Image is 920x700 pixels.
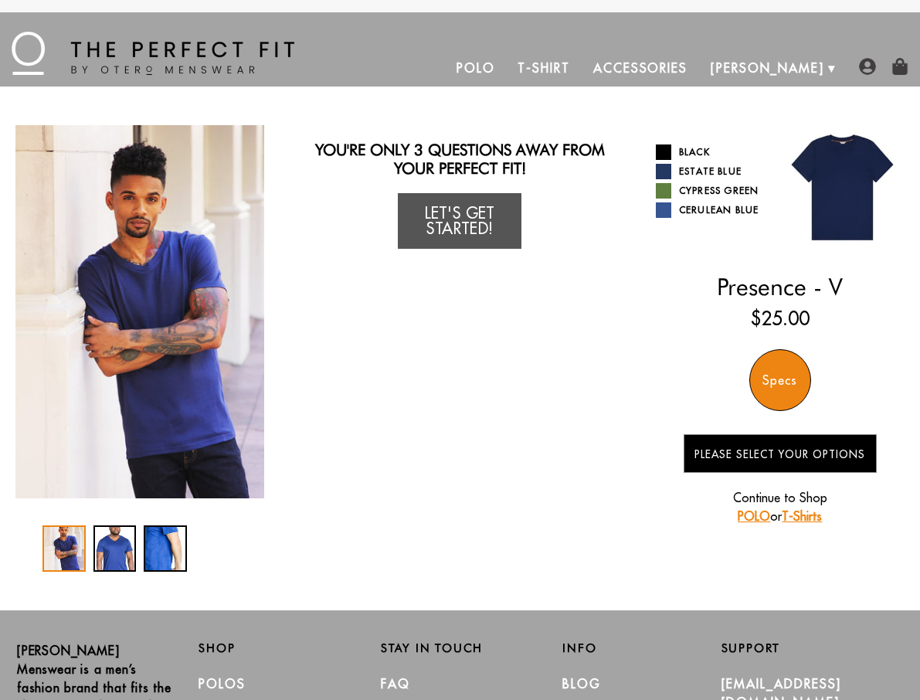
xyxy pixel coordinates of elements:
[656,273,905,301] h2: Presence - V
[684,488,877,525] p: Continue to Shop or
[314,141,607,178] h2: You're only 3 questions away from your perfect fit!
[656,164,769,179] a: Estate Blue
[656,202,769,218] a: Cerulean Blue
[780,125,905,250] img: 04.jpg
[12,32,294,75] img: The Perfect Fit - by Otero Menswear - Logo
[656,183,769,199] a: Cypress Green
[694,447,865,461] span: Please Select Your Options
[199,676,246,692] a: Polos
[15,125,264,498] div: 1 / 3
[699,49,836,87] a: [PERSON_NAME]
[42,525,86,572] div: 1 / 3
[859,58,876,75] img: user-account-icon.png
[782,508,822,524] a: T-Shirts
[656,144,769,160] a: Black
[582,49,699,87] a: Accessories
[199,641,357,655] h2: Shop
[562,641,721,655] h2: Info
[445,49,507,87] a: Polo
[381,641,539,655] h2: Stay in Touch
[93,525,137,572] div: 2 / 3
[749,349,811,411] div: Specs
[562,676,601,692] a: Blog
[15,125,264,498] img: IMG_2171_copy_1024x1024_2x_ef29a32d-697b-4f50-8c76-4af10418c502_340x.jpg
[738,508,770,524] a: POLO
[721,641,903,655] h2: Support
[398,193,521,249] a: Let's Get Started!
[264,125,513,498] img: Copy_of_20003-11_1024x1024_2x_c3d41993-d1d1-47ac-94fe-f83dc677b9ec_340x.jpg
[891,58,908,75] img: shopping-bag-icon.png
[751,304,810,332] ins: $25.00
[684,434,877,473] button: Please Select Your Options
[264,125,513,498] div: 2 / 3
[381,676,410,692] a: FAQ
[506,49,581,87] a: T-Shirt
[144,525,187,572] div: 3 / 3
